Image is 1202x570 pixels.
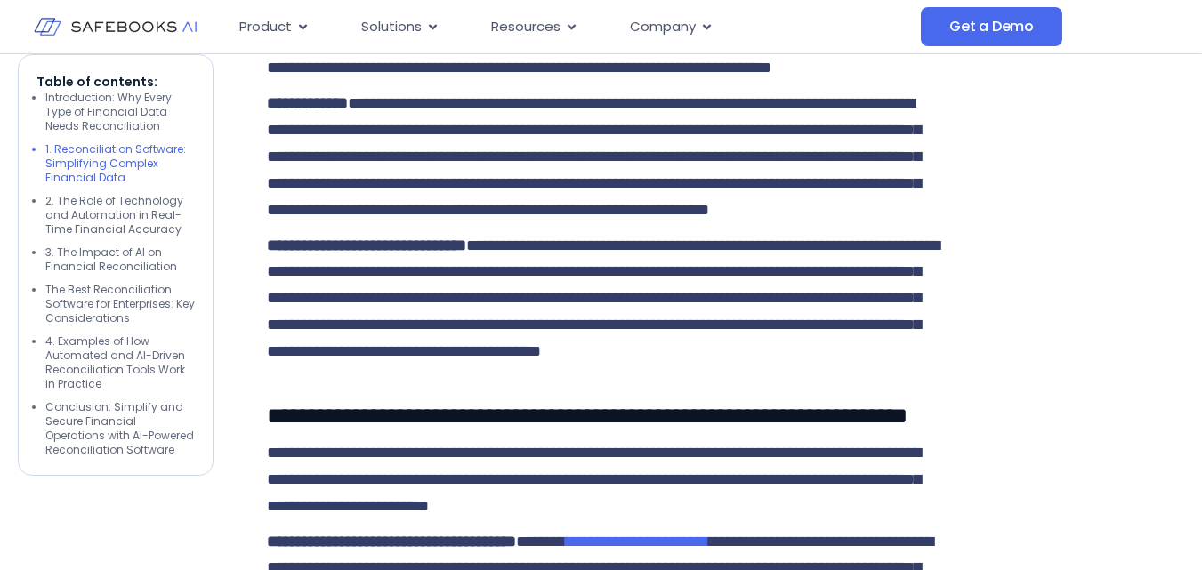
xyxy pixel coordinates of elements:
nav: Menu [225,10,921,44]
li: 4. Examples of How Automated and AI-Driven Reconciliation Tools Work in Practice [45,335,195,392]
span: Resources [491,17,561,37]
a: Get a Demo [921,7,1062,46]
span: Get a Demo [949,18,1034,36]
li: Introduction: Why Every Type of Financial Data Needs Reconciliation [45,92,195,134]
li: 3. The Impact of AI on Financial Reconciliation [45,246,195,275]
span: Solutions [361,17,422,37]
li: The Best Reconciliation Software for Enterprises: Key Considerations [45,284,195,326]
li: Conclusion: Simplify and Secure Financial Operations with AI-Powered Reconciliation Software [45,401,195,458]
span: Company [630,17,696,37]
span: Product [239,17,292,37]
div: Menu Toggle [225,10,921,44]
p: Table of contents: [36,74,195,92]
li: 2. The Role of Technology and Automation in Real-Time Financial Accuracy [45,195,195,237]
li: 1. Reconciliation Software: Simplifying Complex Financial Data [45,143,195,186]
